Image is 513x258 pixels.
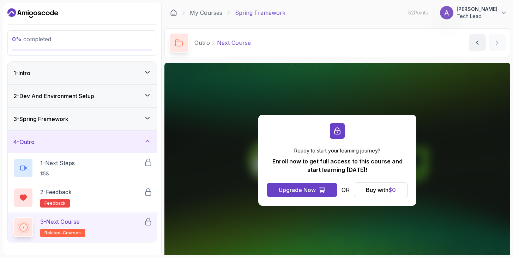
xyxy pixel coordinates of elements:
[8,85,157,107] button: 2-Dev And Environment Setup
[40,170,75,177] p: 1:58
[13,138,35,146] h3: 4 - Outro
[457,13,497,20] p: Tech Lead
[13,115,68,123] h3: 3 - Spring Framework
[469,34,486,51] button: previous content
[13,217,151,237] button: 3-Next Courserelated-courses
[279,186,316,194] div: Upgrade Now
[40,159,75,167] p: 1 - Next Steps
[170,9,177,16] a: Dashboard
[8,108,157,130] button: 3-Spring Framework
[44,200,66,206] span: feedback
[267,183,337,197] button: Upgrade Now
[440,6,507,20] button: user profile image[PERSON_NAME]Tech Lead
[342,186,350,194] p: OR
[267,147,408,154] p: Ready to start your learning journey?
[12,36,51,43] span: completed
[13,92,94,100] h3: 2 - Dev And Environment Setup
[40,217,80,226] p: 3 - Next Course
[408,9,428,16] p: 52 Points
[489,34,506,51] button: next content
[12,36,22,43] span: 0 %
[217,38,251,47] p: Next Course
[194,38,210,47] p: Outro
[13,69,30,77] h3: 1 - Intro
[8,131,157,153] button: 4-Outro
[354,182,408,197] button: Buy with$0
[457,6,497,13] p: [PERSON_NAME]
[40,188,72,196] p: 2 - Feedback
[235,8,285,17] p: Spring Framework
[440,6,453,19] img: user profile image
[8,62,157,84] button: 1-Intro
[267,157,408,174] p: Enroll now to get full access to this course and start learning [DATE]!
[7,7,58,19] a: Dashboard
[388,186,396,193] span: $ 0
[44,230,81,236] span: related-courses
[13,188,151,208] button: 2-Feedbackfeedback
[366,186,396,194] div: Buy with
[190,8,222,17] a: My Courses
[13,158,151,178] button: 1-Next Steps1:58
